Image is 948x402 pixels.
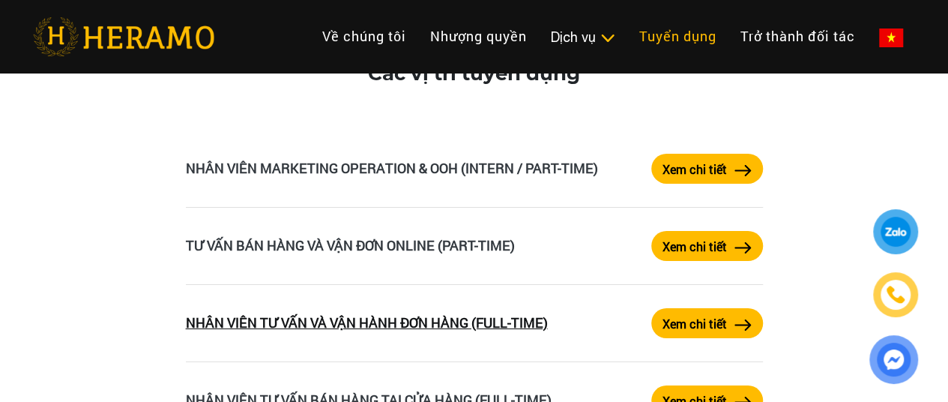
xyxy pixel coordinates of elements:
[186,313,548,331] a: NHÂN VIÊN TƯ VẤN VÀ VẬN HÀNH ĐƠN HÀNG (FULL-TIME)
[734,319,752,331] img: arrow
[651,154,763,184] a: Xem chi tiếtarrow
[651,231,763,261] button: Xem chi tiết
[33,17,214,56] img: heramo-logo.png
[186,236,515,254] a: TƯ VẤN BÁN HÀNG VÀ VẬN ĐƠN ONLINE (PART-TIME)
[874,273,917,316] a: phone-icon
[734,242,752,253] img: arrow
[879,28,903,47] img: vn-flag.png
[600,31,615,46] img: subToggleIcon
[728,20,867,52] a: Trở thành đối tác
[651,308,763,338] button: Xem chi tiết
[651,154,763,184] button: Xem chi tiết
[551,27,615,47] div: Dịch vụ
[884,283,907,307] img: phone-icon
[651,231,763,261] a: Xem chi tiếtarrow
[651,308,763,338] a: Xem chi tiếtarrow
[662,315,727,333] label: Xem chi tiết
[418,20,539,52] a: Nhượng quyền
[662,160,727,178] label: Xem chi tiết
[186,159,598,177] a: NHÂN VIÊN MARKETING OPERATION & OOH (INTERN / PART-TIME)
[310,20,418,52] a: Về chúng tôi
[734,165,752,176] img: arrow
[627,20,728,52] a: Tuyển dụng
[186,62,763,85] h3: Các vị trí tuyển dụng
[662,238,727,256] label: Xem chi tiết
